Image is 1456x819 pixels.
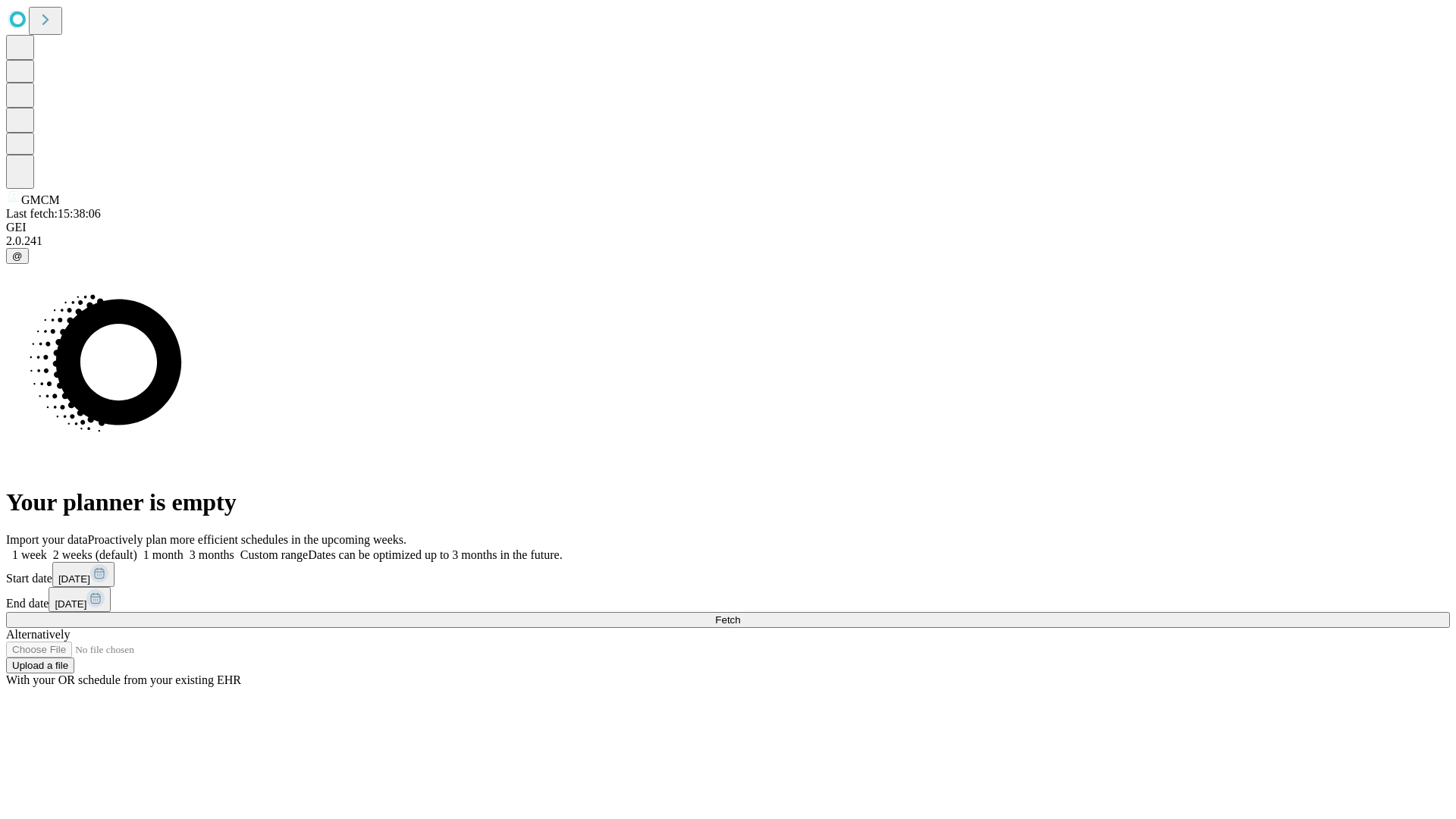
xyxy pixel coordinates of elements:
[12,250,23,262] span: @
[52,562,115,587] button: [DATE]
[12,548,47,561] span: 1 week
[6,221,1450,234] div: GEI
[190,548,234,561] span: 3 months
[49,587,111,612] button: [DATE]
[6,628,70,641] span: Alternatively
[6,657,74,673] button: Upload a file
[6,587,1450,612] div: End date
[21,193,60,206] span: GMCM
[58,573,90,585] span: [DATE]
[6,488,1450,516] h1: Your planner is empty
[240,548,308,561] span: Custom range
[6,207,101,220] span: Last fetch: 15:38:06
[6,673,241,686] span: With your OR schedule from your existing EHR
[715,614,740,626] span: Fetch
[6,234,1450,248] div: 2.0.241
[308,548,562,561] span: Dates can be optimized up to 3 months in the future.
[88,533,406,546] span: Proactively plan more efficient schedules in the upcoming weeks.
[53,548,137,561] span: 2 weeks (default)
[6,533,88,546] span: Import your data
[6,612,1450,628] button: Fetch
[6,562,1450,587] div: Start date
[6,248,29,264] button: @
[55,598,86,610] span: [DATE]
[143,548,184,561] span: 1 month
